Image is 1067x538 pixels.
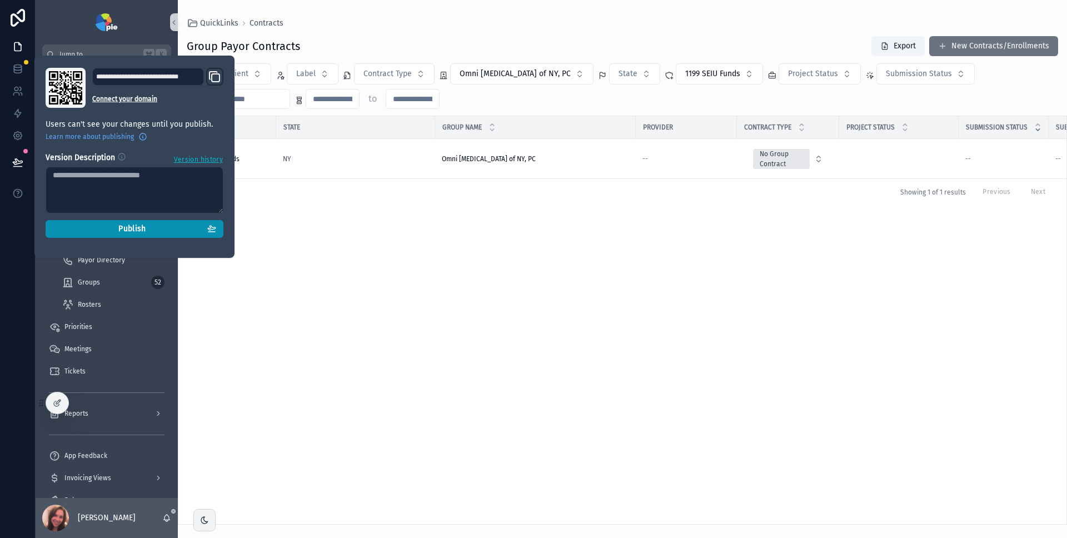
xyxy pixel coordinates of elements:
span: Submission Status [966,123,1028,132]
span: Meetings [64,345,92,353]
p: Users can't see your changes until you publish. [46,119,223,130]
a: Priorities [42,317,171,337]
span: Priorities [64,322,92,331]
span: Jump to... [59,50,139,59]
a: Omni [MEDICAL_DATA] of NY, PC [442,155,629,163]
span: Invoicing Views [64,474,111,482]
a: Invoicing Views [42,468,171,488]
h2: Version Description [46,152,115,165]
a: -- [965,155,1042,163]
span: Learn more about publishing [46,132,134,141]
a: QuickLinks [187,18,238,29]
span: Payor Directory [78,256,125,265]
span: Contract Type [363,68,412,79]
button: Select Button [676,63,763,84]
button: Select Button [450,63,594,84]
span: App Feedback [64,451,107,460]
a: Sales [42,490,171,510]
div: 52 [151,276,164,289]
span: K [157,50,166,59]
a: NY [283,155,428,163]
span: Tickets [64,367,86,376]
a: Rosters [56,295,171,315]
span: QuickLinks [200,18,238,29]
a: Select Button [744,143,832,174]
span: Groups [78,278,100,287]
span: -- [1055,155,1061,163]
button: Publish [46,220,223,238]
button: Select Button [779,63,861,84]
span: Label [296,68,316,79]
span: Publish [118,224,146,234]
button: Jump to...K [42,44,171,64]
button: Select Button [198,63,271,84]
div: Domain and Custom Link [92,68,223,108]
span: Showing 1 of 1 results [900,188,966,197]
span: Submission Status [886,68,952,79]
a: NY [283,155,291,163]
div: No Group Contract [760,149,803,169]
span: Version history [174,153,223,164]
span: Rosters [78,300,101,309]
button: Export [871,36,925,56]
span: Group Name [442,123,482,132]
a: Tickets [42,361,171,381]
p: to [368,92,377,106]
a: Connect your domain [92,94,223,103]
button: Select Button [744,144,832,173]
button: Select Button [287,63,338,84]
h1: Group Payor Contracts [187,38,300,54]
span: State [283,123,300,132]
a: Learn more about publishing [46,132,147,141]
span: Project Status [846,123,895,132]
span: Project Status [788,68,838,79]
button: Select Button [354,63,435,84]
span: Provider [643,123,673,132]
button: Version history [173,152,223,165]
span: Reports [64,409,88,418]
span: Omni [MEDICAL_DATA] of NY, PC [442,155,536,163]
span: -- [642,155,648,163]
a: Reports [42,403,171,424]
span: Sales [64,496,82,505]
div: scrollable content [36,64,178,498]
span: -- [965,155,971,163]
button: Select Button [876,63,975,84]
span: State [619,68,637,79]
button: Select Button [609,63,660,84]
span: 1199 SEIU Funds [685,68,740,79]
a: Contracts [250,18,283,29]
span: Omni [MEDICAL_DATA] of NY, PC [460,68,571,79]
button: New Contracts/Enrollments [929,36,1058,56]
a: -- [642,155,730,163]
a: Groups52 [56,272,171,292]
a: Payor Directory [56,250,171,270]
img: App logo [96,13,117,31]
span: Contract Type [744,123,791,132]
a: Meetings [42,339,171,359]
p: [PERSON_NAME] [78,512,136,524]
a: App Feedback [42,446,171,466]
